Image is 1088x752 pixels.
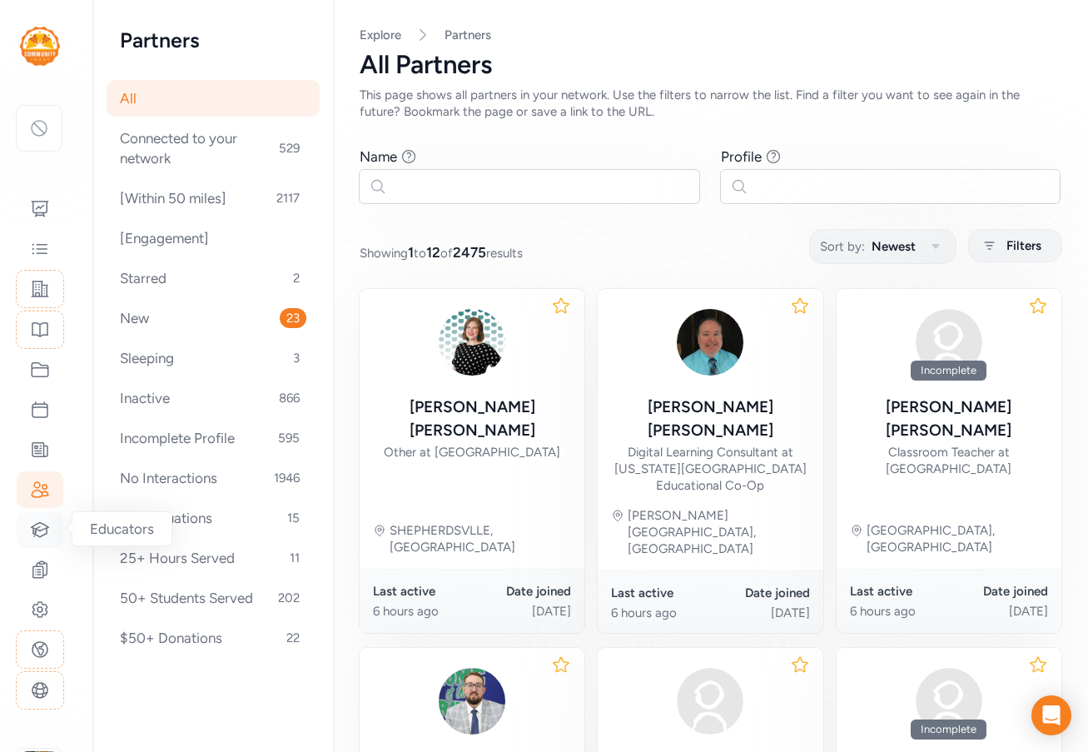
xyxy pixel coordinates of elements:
[670,661,750,741] img: avatar38fbb18c.svg
[107,180,320,217] div: [Within 50 miles]
[710,605,809,621] div: [DATE]
[360,27,1061,43] nav: Breadcrumb
[872,237,916,256] span: Newest
[850,603,949,620] div: 6 hours ago
[909,302,989,382] img: avatar38fbb18c.svg
[611,396,809,442] div: [PERSON_NAME] [PERSON_NAME]
[867,522,1048,555] div: [GEOGRAPHIC_DATA], [GEOGRAPHIC_DATA]
[408,244,414,261] span: 1
[107,580,320,616] div: 50+ Students Served
[360,50,1061,80] div: All Partners
[107,340,320,376] div: Sleeping
[721,147,762,167] div: Profile
[472,603,571,620] div: [DATE]
[270,188,306,208] span: 2117
[1031,695,1071,735] div: Open Intercom Messenger
[949,583,1048,600] div: Date joined
[384,444,560,461] div: Other at [GEOGRAPHIC_DATA]
[283,548,306,568] span: 11
[271,428,306,448] span: 595
[107,460,320,496] div: No Interactions
[280,308,306,328] span: 23
[373,583,472,600] div: Last active
[107,620,320,656] div: $50+ Donations
[1006,236,1041,256] span: Filters
[850,583,949,600] div: Last active
[107,80,320,117] div: All
[390,522,571,555] div: SHEPHERDSVLLE, [GEOGRAPHIC_DATA]
[107,120,320,177] div: Connected to your network
[107,380,320,416] div: Inactive
[809,229,956,264] button: Sort by:Newest
[280,628,306,648] span: 22
[850,396,1048,442] div: [PERSON_NAME] [PERSON_NAME]
[373,603,472,620] div: 6 hours ago
[432,302,512,382] img: L0T4gwDmRamowUAsDkZN
[107,540,320,576] div: 25+ Hours Served
[850,444,1048,477] div: Classroom Teacher at [GEOGRAPHIC_DATA]
[286,348,306,368] span: 3
[911,361,986,381] div: Incomplete
[909,661,989,741] img: avatar38fbb18c.svg
[271,588,306,608] span: 202
[360,87,1061,120] div: This page shows all partners in your network. Use the filters to narrow the list. Find a filter y...
[611,444,809,494] div: Digital Learning Consultant at [US_STATE][GEOGRAPHIC_DATA] Educational Co-Op
[710,585,809,601] div: Date joined
[426,244,440,261] span: 12
[272,388,306,408] span: 866
[107,300,320,336] div: New
[360,27,401,42] a: Explore
[286,268,306,288] span: 2
[432,661,512,741] img: t7Bmp0TnTNujvjzwMWFA
[611,605,710,621] div: 6 hours ago
[107,260,320,296] div: Starred
[453,244,486,261] span: 2475
[445,27,491,43] a: Partners
[20,27,60,66] img: logo
[107,220,320,256] div: [Engagement]
[628,507,809,557] div: [PERSON_NAME][GEOGRAPHIC_DATA], [GEOGRAPHIC_DATA]
[360,147,397,167] div: Name
[281,508,306,528] span: 15
[911,720,986,740] div: Incomplete
[107,500,320,536] div: 3+ Evaluations
[670,302,750,382] img: Dtz8vhSQpGZvbmxDfeF8
[611,585,710,601] div: Last active
[949,603,1048,620] div: [DATE]
[120,27,306,53] h2: Partners
[472,583,571,600] div: Date joined
[820,237,865,256] span: Sort by:
[272,138,306,158] span: 529
[360,242,523,262] span: Showing to of results
[373,396,571,442] div: [PERSON_NAME] [PERSON_NAME]
[107,420,320,456] div: Incomplete Profile
[267,468,306,488] span: 1946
